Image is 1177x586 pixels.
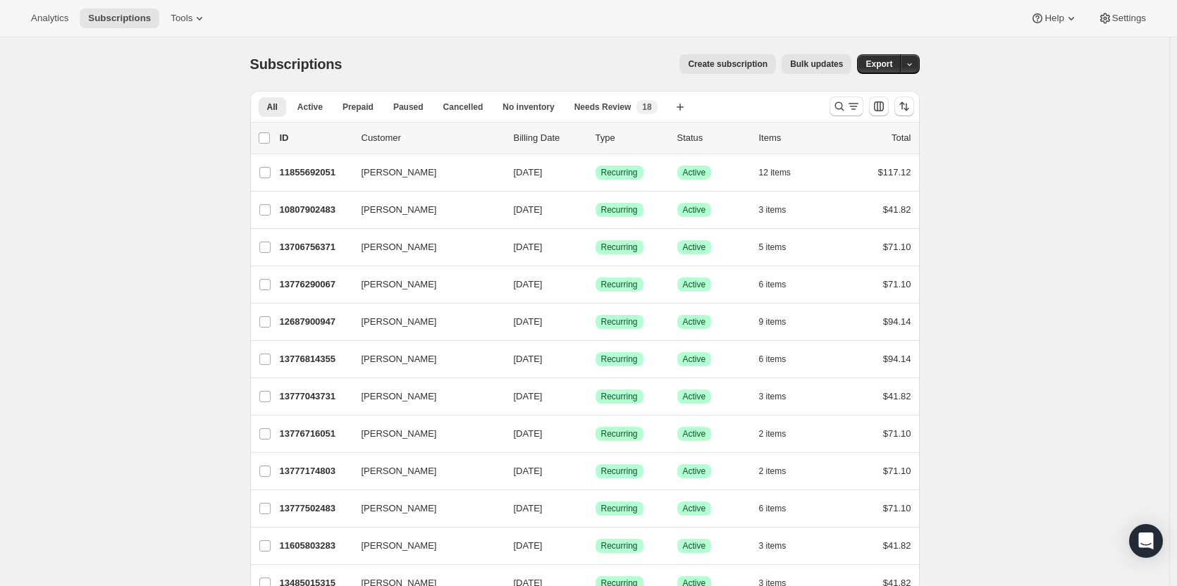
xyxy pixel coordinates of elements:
[601,354,638,365] span: Recurring
[883,540,911,551] span: $41.82
[601,167,638,178] span: Recurring
[782,54,851,74] button: Bulk updates
[362,427,437,441] span: [PERSON_NAME]
[883,279,911,289] span: $71.10
[759,536,802,556] button: 3 items
[514,503,543,513] span: [DATE]
[362,352,437,366] span: [PERSON_NAME]
[280,237,911,257] div: 13706756371[PERSON_NAME][DATE]SuccessRecurringSuccessActive5 items$71.10
[353,385,494,408] button: [PERSON_NAME]
[683,428,706,440] span: Active
[601,279,638,290] span: Recurring
[353,460,494,482] button: [PERSON_NAME]
[353,199,494,221] button: [PERSON_NAME]
[759,466,787,477] span: 2 items
[280,499,911,518] div: 13777502483[PERSON_NAME][DATE]SuccessRecurringSuccessActive6 items$71.10
[601,391,638,402] span: Recurring
[1112,13,1146,24] span: Settings
[514,131,584,145] p: Billing Date
[362,315,437,329] span: [PERSON_NAME]
[280,163,911,182] div: 11855692051[PERSON_NAME][DATE]SuccessRecurringSuccessActive12 items$117.12
[280,501,350,516] p: 13777502483
[878,167,911,177] span: $117.12
[1129,524,1163,558] div: Open Intercom Messenger
[759,167,791,178] span: 12 items
[280,349,911,369] div: 13776814355[PERSON_NAME][DATE]SuccessRecurringSuccessActive6 items$94.14
[759,242,787,253] span: 5 items
[883,391,911,401] span: $41.82
[31,13,68,24] span: Analytics
[883,354,911,364] span: $94.14
[514,391,543,401] span: [DATE]
[683,204,706,216] span: Active
[362,131,503,145] p: Customer
[759,503,787,514] span: 6 items
[601,242,638,253] span: Recurring
[514,428,543,439] span: [DATE]
[883,242,911,252] span: $71.10
[88,13,151,24] span: Subscriptions
[353,273,494,296] button: [PERSON_NAME]
[759,461,802,481] button: 2 items
[362,166,437,180] span: [PERSON_NAME]
[759,499,802,518] button: 6 items
[280,387,911,406] div: 13777043731[PERSON_NAME][DATE]SuccessRecurringSuccessActive3 items$41.82
[343,101,374,113] span: Prepaid
[683,316,706,328] span: Active
[759,428,787,440] span: 2 items
[683,354,706,365] span: Active
[362,203,437,217] span: [PERSON_NAME]
[280,539,350,553] p: 11605803283
[1022,8,1086,28] button: Help
[883,316,911,327] span: $94.14
[683,242,706,253] span: Active
[601,316,638,328] span: Recurring
[280,536,911,556] div: 11605803283[PERSON_NAME][DATE]SuccessRecurringSuccessActive3 items$41.82
[759,349,802,369] button: 6 items
[280,427,350,441] p: 13776716051
[514,316,543,327] span: [DATE]
[759,200,802,220] button: 3 items
[514,466,543,476] span: [DATE]
[759,279,787,290] span: 6 items
[362,539,437,553] span: [PERSON_NAME]
[280,389,350,404] p: 13777043731
[280,131,911,145] div: IDCustomerBilling DateTypeStatusItemsTotal
[759,540,787,551] span: 3 items
[362,464,437,478] span: [PERSON_NAME]
[601,540,638,551] span: Recurring
[759,275,802,294] button: 6 items
[280,166,350,180] p: 11855692051
[683,540,706,551] span: Active
[353,161,494,184] button: [PERSON_NAME]
[601,204,638,216] span: Recurring
[514,279,543,289] span: [DATE]
[1044,13,1064,24] span: Help
[280,352,350,366] p: 13776814355
[894,96,914,116] button: Sort the results
[353,423,494,445] button: [PERSON_NAME]
[869,96,889,116] button: Customize table column order and visibility
[759,424,802,444] button: 2 items
[514,167,543,177] span: [DATE]
[683,167,706,178] span: Active
[892,131,911,145] p: Total
[514,354,543,364] span: [DATE]
[857,54,901,74] button: Export
[601,466,638,477] span: Recurring
[683,279,706,290] span: Active
[162,8,215,28] button: Tools
[353,348,494,370] button: [PERSON_NAME]
[514,540,543,551] span: [DATE]
[393,101,424,113] span: Paused
[80,8,159,28] button: Subscriptions
[171,13,192,24] span: Tools
[790,58,843,70] span: Bulk updates
[280,464,350,478] p: 13777174803
[883,466,911,476] span: $71.10
[250,56,343,72] span: Subscriptions
[280,424,911,444] div: 13776716051[PERSON_NAME][DATE]SuccessRecurringSuccessActive2 items$71.10
[759,131,830,145] div: Items
[362,240,437,254] span: [PERSON_NAME]
[883,204,911,215] span: $41.82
